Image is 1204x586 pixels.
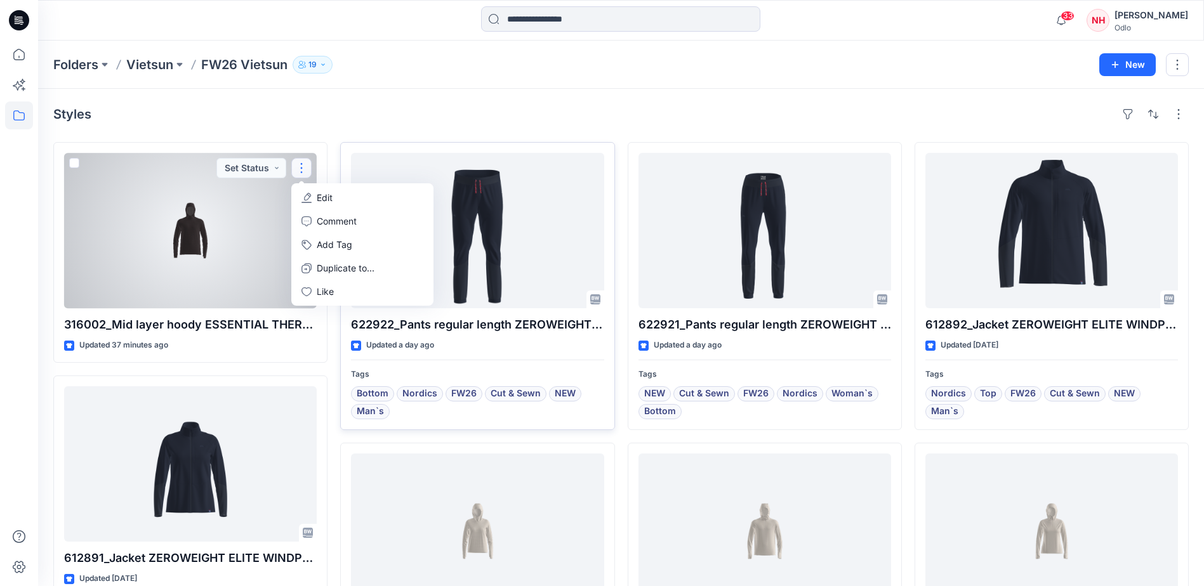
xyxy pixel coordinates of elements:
h4: Styles [53,107,91,122]
span: 33 [1061,11,1075,21]
p: Updated a day ago [366,339,434,352]
span: FW26 [1010,386,1036,401]
span: Nordics [783,386,817,401]
p: Updated [DATE] [79,572,137,585]
a: 612892_Jacket ZEROWEIGHT ELITE WINDPROOF 80 YEARS_SMS_3D [925,153,1178,308]
p: 622922_Pants regular length ZEROWEIGHT ELITE WINDPROOF 80 YEARS_SMS_3D [351,316,604,334]
span: NEW [1114,386,1135,401]
p: Updated 37 minutes ago [79,339,168,352]
a: 316002_Mid layer hoody ESSENTIAL THERMAL_SMS_3D [64,153,317,308]
span: Cut & Sewn [1050,386,1100,401]
p: Tags [925,368,1178,381]
span: Man`s [931,404,958,419]
a: Edit [294,186,431,209]
span: Nordics [931,386,966,401]
span: NEW [555,386,576,401]
p: Edit [317,191,333,204]
p: Duplicate to... [317,261,374,275]
button: Add Tag [294,233,431,256]
a: Folders [53,56,98,74]
span: Top [980,386,996,401]
p: Tags [638,368,891,381]
p: Tags [351,368,604,381]
span: Woman`s [831,386,873,401]
p: 316002_Mid layer hoody ESSENTIAL THERMAL_SMS_3D [64,316,317,334]
div: Odlo [1115,23,1188,32]
p: Updated [DATE] [941,339,998,352]
a: 622922_Pants regular length ZEROWEIGHT ELITE WINDPROOF 80 YEARS_SMS_3D [351,153,604,308]
span: NEW [644,386,665,401]
span: FW26 [451,386,477,401]
span: Cut & Sewn [491,386,541,401]
p: 612891_Jacket ZEROWEIGHT ELITE WINDPROOF 80 YEARS_SMS_3D [64,549,317,567]
div: [PERSON_NAME] [1115,8,1188,23]
span: Nordics [402,386,437,401]
p: 612892_Jacket ZEROWEIGHT ELITE WINDPROOF 80 YEARS_SMS_3D [925,316,1178,334]
a: 612891_Jacket ZEROWEIGHT ELITE WINDPROOF 80 YEARS_SMS_3D [64,386,317,542]
span: Man`s [357,404,384,419]
p: FW26 Vietsun [201,56,288,74]
button: 19 [293,56,333,74]
a: 622921_Pants regular length ZEROWEIGHT ELITE WINDPROOF 80 YEARS_SMS_V1_GM [638,153,891,308]
div: NH [1087,9,1109,32]
p: 622921_Pants regular length ZEROWEIGHT ELITE WINDPROOF 80 YEARS_SMS_V1_GM [638,316,891,334]
span: Bottom [357,386,388,401]
a: Vietsun [126,56,173,74]
p: Like [317,285,334,298]
p: Comment [317,214,357,228]
p: 19 [308,58,317,72]
span: Bottom [644,404,676,419]
span: Cut & Sewn [679,386,729,401]
button: New [1099,53,1156,76]
span: FW26 [743,386,769,401]
p: Updated a day ago [654,339,722,352]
